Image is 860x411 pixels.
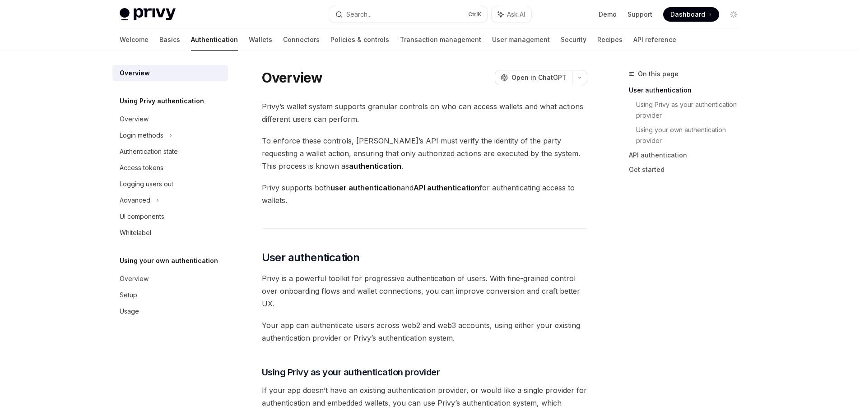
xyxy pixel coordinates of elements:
a: Authentication state [112,143,228,160]
strong: user authentication [330,183,401,192]
span: To enforce these controls, [PERSON_NAME]’s API must verify the identity of the party requesting a... [262,134,587,172]
div: Overview [120,273,149,284]
div: Authentication state [120,146,178,157]
a: Dashboard [663,7,719,22]
a: Policies & controls [330,29,389,51]
div: Overview [120,114,149,125]
a: User management [492,29,550,51]
div: Overview [120,68,150,79]
a: Overview [112,271,228,287]
a: Support [628,10,652,19]
a: Using your own authentication provider [636,123,748,148]
h5: Using your own authentication [120,255,218,266]
a: UI components [112,208,228,225]
a: Recipes [597,29,623,51]
span: Ctrl K [468,11,482,18]
a: Wallets [249,29,272,51]
a: Setup [112,287,228,303]
a: Usage [112,303,228,319]
div: Usage [120,306,139,317]
a: Access tokens [112,160,228,176]
img: light logo [120,8,176,21]
a: Whitelabel [112,225,228,241]
span: Privy supports both and for authenticating access to wallets. [262,181,587,207]
a: Overview [112,111,228,127]
div: Setup [120,290,137,300]
a: Logging users out [112,176,228,192]
a: Transaction management [400,29,481,51]
h1: Overview [262,69,323,86]
a: Using Privy as your authentication provider [636,97,748,123]
button: Search...CtrlK [329,6,487,23]
div: Whitelabel [120,227,151,238]
span: Dashboard [670,10,705,19]
div: Access tokens [120,162,163,173]
strong: authentication [349,162,401,171]
span: On this page [638,69,679,79]
a: Get started [629,162,748,177]
a: User authentication [629,83,748,97]
span: Ask AI [507,10,525,19]
a: Overview [112,65,228,81]
button: Ask AI [492,6,531,23]
a: Welcome [120,29,149,51]
span: User authentication [262,250,360,265]
a: API reference [633,29,676,51]
span: Privy is a powerful toolkit for progressive authentication of users. With fine-grained control ov... [262,272,587,310]
div: Login methods [120,130,163,141]
div: Search... [346,9,372,20]
a: Demo [599,10,617,19]
button: Toggle dark mode [726,7,741,22]
h5: Using Privy authentication [120,96,204,106]
span: Your app can authenticate users across web2 and web3 accounts, using either your existing authent... [262,319,587,344]
div: Logging users out [120,179,173,189]
a: Security [561,29,586,51]
strong: API authentication [414,183,479,192]
span: Open in ChatGPT [511,73,567,82]
div: UI components [120,211,164,222]
a: API authentication [629,148,748,162]
button: Open in ChatGPT [495,70,572,85]
a: Connectors [283,29,320,51]
a: Authentication [191,29,238,51]
div: Advanced [120,195,150,206]
a: Basics [159,29,180,51]
span: Privy’s wallet system supports granular controls on who can access wallets and what actions diffe... [262,100,587,125]
span: Using Privy as your authentication provider [262,366,440,379]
